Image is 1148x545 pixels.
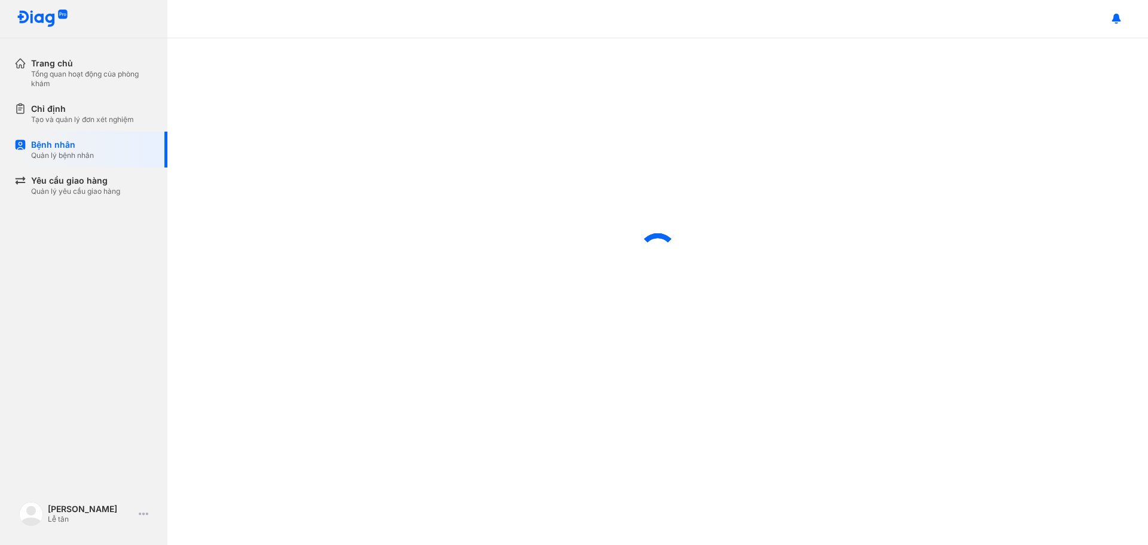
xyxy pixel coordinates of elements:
[17,10,68,28] img: logo
[31,187,120,196] div: Quản lý yêu cầu giao hàng
[31,175,120,187] div: Yêu cầu giao hàng
[31,57,153,69] div: Trang chủ
[19,502,43,526] img: logo
[48,514,134,524] div: Lễ tân
[31,103,134,115] div: Chỉ định
[31,139,94,151] div: Bệnh nhân
[48,504,134,514] div: [PERSON_NAME]
[31,151,94,160] div: Quản lý bệnh nhân
[31,115,134,124] div: Tạo và quản lý đơn xét nghiệm
[31,69,153,89] div: Tổng quan hoạt động của phòng khám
